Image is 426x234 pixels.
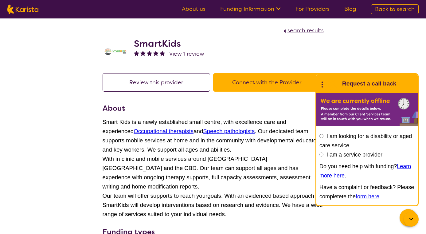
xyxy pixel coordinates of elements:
span: search results [287,27,324,34]
span: With in clinic and mobile services around [GEOGRAPHIC_DATA] [GEOGRAPHIC_DATA] and the CBD. Our te... [103,156,311,190]
p: Do you need help with funding? . [319,162,415,180]
a: search results [282,27,324,34]
span: . With an evidenced based approach SmartKids will develop interventions based on research and evi... [103,192,323,217]
span: Our team will offer supports to reach your [103,192,208,199]
p: Have a complaint or feedback? Please completete the . [319,183,415,201]
button: Review this provider [103,73,210,92]
h1: Request a call back [342,79,396,88]
a: Review this provider [103,79,213,86]
button: Connect with the Provider [213,73,321,92]
img: ltnxvukw6alefghrqtzz.png [103,48,127,56]
span: View 1 review [169,50,204,58]
img: fullstar [153,50,158,56]
img: Karista [326,77,338,90]
a: About us [182,5,205,13]
button: Channel Menu [400,209,417,226]
img: Karista logo [7,5,38,14]
a: Connect with the Provider [213,79,324,86]
a: Occupational therapists [134,128,193,134]
img: fullstar [134,50,139,56]
a: form here [356,193,379,200]
img: Karista offline chat form to request call back [316,93,418,126]
a: For Providers [295,5,330,13]
img: fullstar [147,50,152,56]
label: I am a service provider [326,152,382,158]
span: goals [207,192,221,199]
span: Smart Kids is a newly established small centre, with excellence care and experienced and . Our de... [103,119,321,153]
a: Blog [344,5,356,13]
a: Funding Information [220,5,281,13]
img: fullstar [160,50,165,56]
span: Back to search [375,6,415,13]
h3: About [103,103,324,114]
label: I am looking for a disability or aged care service [319,133,412,149]
img: fullstar [140,50,146,56]
h2: SmartKids [134,38,204,49]
a: Speech pathologists [203,128,255,134]
a: Back to search [371,4,419,14]
a: View 1 review [169,49,204,58]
